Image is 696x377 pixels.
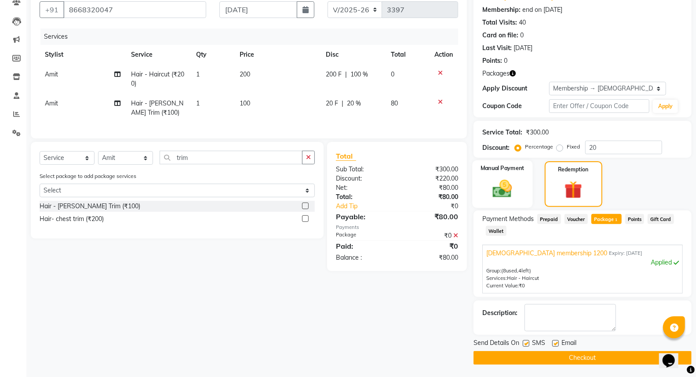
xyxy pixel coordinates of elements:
div: Points: [482,56,502,65]
div: Total Visits: [482,18,517,27]
span: Wallet [486,226,507,236]
span: 20 % [347,99,361,108]
div: Coupon Code [482,101,549,111]
div: Total: [329,192,397,202]
span: 1 [196,99,200,107]
span: 0 [391,70,394,78]
span: | [342,99,343,108]
span: 80 [391,99,398,107]
span: 100 [240,99,250,107]
div: ₹80.00 [397,192,465,202]
span: Services: [486,275,507,281]
div: Membership: [482,5,521,14]
input: Enter Offer / Coupon Code [549,99,649,113]
th: Price [234,45,321,65]
span: Payment Methods [482,214,534,224]
div: Applied [486,258,679,267]
span: Current Value: [486,283,519,289]
input: Search by Name/Mobile/Email/Code [63,1,206,18]
a: Add Tip [329,202,408,211]
span: Points [625,214,645,224]
div: Package [329,231,397,240]
th: Disc [321,45,386,65]
span: | [345,70,347,79]
div: ₹300.00 [397,165,465,174]
span: Amit [45,70,58,78]
div: ₹80.00 [397,183,465,192]
div: ₹0 [397,241,465,251]
span: (8 [501,268,506,274]
span: Total [336,152,356,161]
th: Qty [191,45,234,65]
span: Hair - [PERSON_NAME] Trim (₹100) [131,99,183,116]
label: Manual Payment [481,164,525,172]
span: 4 [518,268,521,274]
img: _cash.svg [487,178,518,200]
span: Expiry: [DATE] [609,250,642,257]
span: Send Details On [474,338,519,349]
div: ₹80.00 [397,211,465,222]
div: Payments [336,224,458,231]
button: Checkout [474,351,692,365]
div: Services [40,29,465,45]
div: Apply Discount [482,84,549,93]
span: 1 [196,70,200,78]
img: _gift.svg [559,179,588,201]
div: Payable: [329,211,397,222]
div: ₹0 [408,202,465,211]
span: Prepaid [537,214,561,224]
div: Paid: [329,241,397,251]
div: Service Total: [482,128,522,137]
div: Net: [329,183,397,192]
span: [DEMOGRAPHIC_DATA] membership 1200 [486,249,607,258]
th: Action [429,45,458,65]
div: [DATE] [514,43,532,53]
span: Hair - Haircut [507,275,539,281]
span: 200 F [326,70,342,79]
span: SMS [532,338,545,349]
label: Fixed [567,143,580,151]
div: 0 [520,31,524,40]
label: Percentage [525,143,553,151]
span: Amit [45,99,58,107]
div: 0 [504,56,507,65]
span: used, left) [501,268,531,274]
span: 20 F [326,99,338,108]
div: Hair - [PERSON_NAME] Trim (₹100) [40,202,140,211]
div: Discount: [329,174,397,183]
span: 200 [240,70,250,78]
th: Service [126,45,191,65]
div: Hair- chest trim (₹200) [40,214,104,224]
button: +91 [40,1,64,18]
iframe: chat widget [659,342,687,368]
div: ₹80.00 [397,253,465,262]
span: Voucher [565,214,588,224]
div: ₹300.00 [526,128,549,137]
div: 40 [519,18,526,27]
div: Card on file: [482,31,518,40]
div: Description: [482,308,517,318]
span: 100 % [350,70,368,79]
span: Packages [482,69,510,78]
th: Total [386,45,429,65]
span: Package [591,214,622,224]
span: 1 [614,217,619,223]
div: ₹0 [397,231,465,240]
div: Balance : [329,253,397,262]
div: end on [DATE] [522,5,562,14]
span: Gift Card [648,214,674,224]
span: ₹0 [519,283,525,289]
th: Stylist [40,45,126,65]
span: Hair - Haircut (₹200) [131,70,184,87]
label: Redemption [558,166,589,174]
input: Search or Scan [160,151,302,164]
span: Group: [486,268,501,274]
label: Select package to add package services [40,172,136,180]
span: Email [561,338,576,349]
div: Last Visit: [482,43,512,53]
div: Sub Total: [329,165,397,174]
div: ₹220.00 [397,174,465,183]
button: Apply [653,100,678,113]
div: Discount: [482,143,510,152]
